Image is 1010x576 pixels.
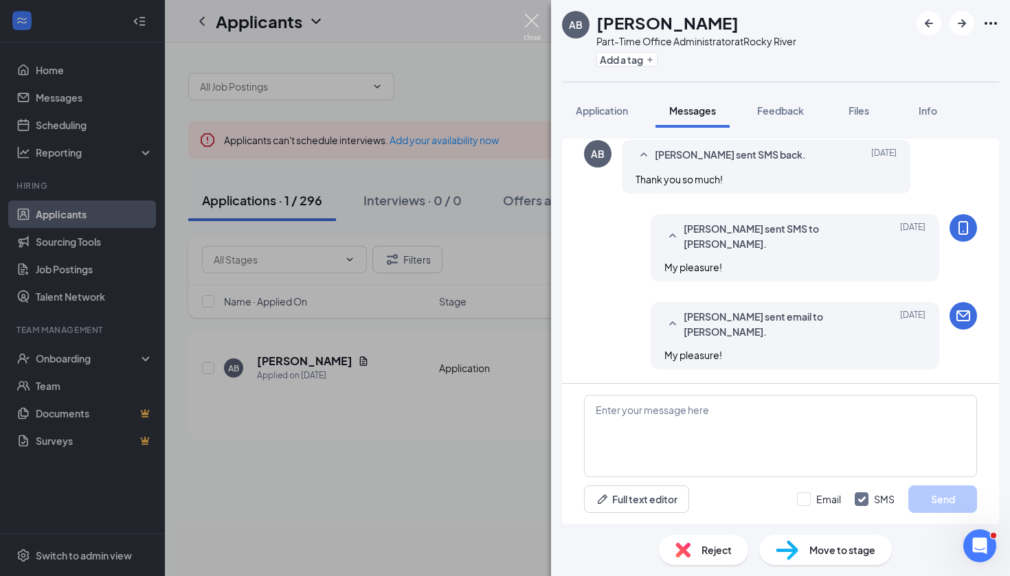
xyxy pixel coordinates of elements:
[636,173,723,185] span: Thank you so much!
[908,485,977,513] button: Send
[871,147,897,163] span: [DATE]
[684,309,864,339] span: [PERSON_NAME] sent email to [PERSON_NAME].
[809,542,875,557] span: Move to stage
[655,147,806,163] span: [PERSON_NAME] sent SMS back.
[596,492,609,506] svg: Pen
[900,221,925,251] span: [DATE]
[950,11,974,36] button: ArrowRight
[955,308,972,324] svg: Email
[664,228,681,244] svg: SmallChevronUp
[664,316,681,332] svg: SmallChevronUp
[596,52,658,67] button: PlusAdd a tag
[576,104,628,117] span: Application
[669,104,716,117] span: Messages
[646,56,654,64] svg: Plus
[596,11,739,34] h1: [PERSON_NAME]
[983,15,999,32] svg: Ellipses
[919,104,937,117] span: Info
[757,104,804,117] span: Feedback
[596,34,796,48] div: Part-Time Office Administrator at Rocky River
[584,485,689,513] button: Full text editorPen
[849,104,869,117] span: Files
[702,542,732,557] span: Reject
[963,529,996,562] iframe: Intercom live chat
[955,220,972,236] svg: MobileSms
[664,261,722,273] span: My pleasure!
[636,147,652,163] svg: SmallChevronUp
[591,147,605,161] div: AB
[900,309,925,339] span: [DATE]
[954,15,970,32] svg: ArrowRight
[684,221,864,251] span: [PERSON_NAME] sent SMS to [PERSON_NAME].
[917,11,941,36] button: ArrowLeftNew
[921,15,937,32] svg: ArrowLeftNew
[664,349,722,361] span: My pleasure!
[569,18,583,32] div: AB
